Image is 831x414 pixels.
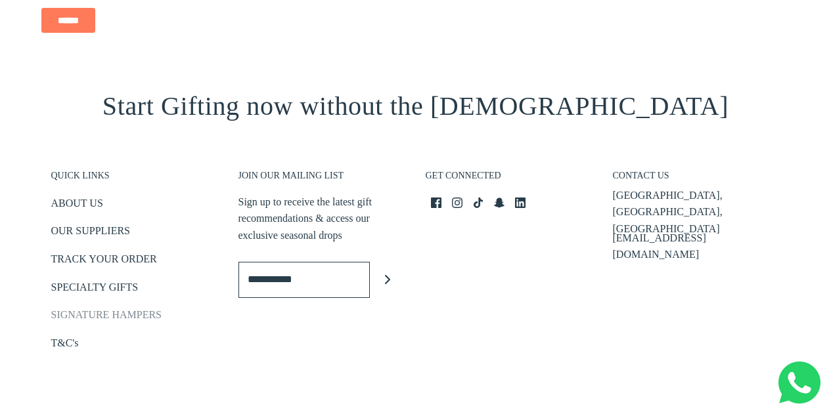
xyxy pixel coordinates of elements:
span: Start Gifting now without the [DEMOGRAPHIC_DATA] [102,91,729,121]
a: T&C's [51,335,79,356]
span: Last name [374,1,417,12]
button: Join [370,262,406,298]
h3: JOIN OUR MAILING LIST [238,170,406,188]
img: Whatsapp [778,362,820,404]
a: OUR SUPPLIERS [51,222,130,244]
a: TRACK YOUR ORDER [51,251,157,272]
p: Sign up to receive the latest gift recommendations & access our exclusive seasonal drops [238,194,406,244]
input: Enter email [238,262,370,298]
span: Number of gifts [374,109,437,119]
a: ABOUT US [51,195,103,217]
h3: CONTACT US [613,170,780,188]
h3: QUICK LINKS [51,170,219,188]
a: SPECIALTY GIFTS [51,279,139,300]
span: Company name [374,55,439,66]
p: [EMAIL_ADDRESS][DOMAIN_NAME] [613,230,780,263]
p: [GEOGRAPHIC_DATA], [GEOGRAPHIC_DATA], [GEOGRAPHIC_DATA] [613,187,780,238]
a: SIGNATURE HAMPERS [51,306,162,328]
h3: GET CONNECTED [426,170,593,188]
